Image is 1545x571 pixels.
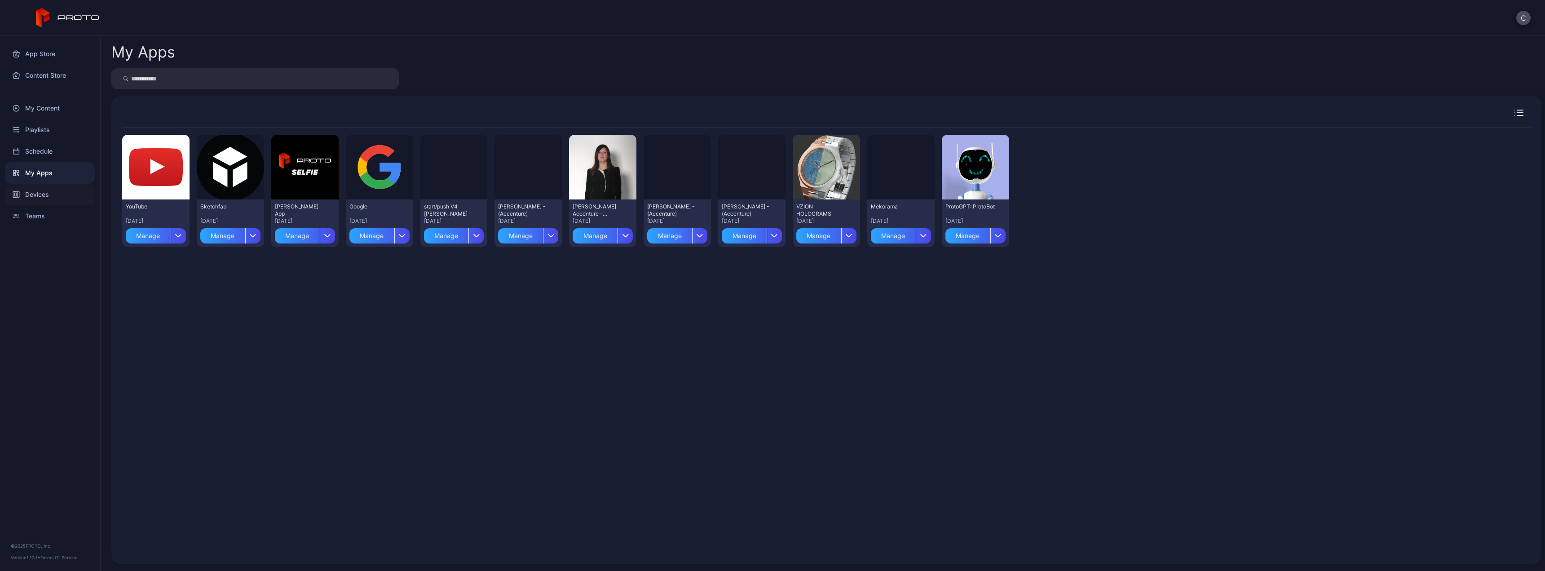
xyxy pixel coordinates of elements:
button: Manage [573,225,633,243]
div: [DATE] [945,217,1006,225]
div: [DATE] [126,217,186,225]
button: Manage [424,225,484,243]
button: Manage [647,225,707,243]
a: Teams [5,205,95,227]
div: [DATE] [871,217,931,225]
div: Manage [722,228,767,243]
button: Manage [200,225,260,243]
div: David Nussbaum - (Accenture) [722,203,771,217]
button: C [1516,11,1531,25]
div: [DATE] [424,217,484,225]
div: David Selfie App [275,203,324,217]
a: Devices [5,184,95,205]
div: VZION HOLOGRAMS [796,203,846,217]
button: Manage [498,225,558,243]
a: Terms Of Service [40,555,78,560]
div: Manage [200,228,245,243]
a: Schedule [5,141,95,162]
div: Manage [573,228,618,243]
div: [DATE] [275,217,335,225]
a: Content Store [5,65,95,86]
div: Manage [275,228,320,243]
div: [DATE] [349,217,410,225]
div: [DATE] [498,217,558,225]
div: Manage [945,228,990,243]
button: Manage [871,225,931,243]
div: Manage [647,228,692,243]
div: Sketchfab [200,203,250,210]
div: Manage [871,228,916,243]
a: My Content [5,97,95,119]
div: [DATE] [200,217,260,225]
a: App Store [5,43,95,65]
button: Manage [722,225,782,243]
div: Mair - (Accenture) [498,203,547,217]
div: My Apps [111,44,175,60]
div: Manage [349,228,394,243]
div: YouTube [126,203,175,210]
div: ProtoGPT: ProtoBot [945,203,995,210]
button: Manage [796,225,856,243]
button: Manage [126,225,186,243]
div: Mekorama [871,203,920,210]
div: Manage [424,228,469,243]
div: © 2025 PROTO, Inc. [11,542,89,549]
button: Manage [275,225,335,243]
button: Manage [349,225,410,243]
div: [DATE] [647,217,707,225]
button: Manage [945,225,1006,243]
div: Mair Accenture - (Accenture) [573,203,622,217]
div: start/push V4 Mair [424,203,473,217]
div: Raffi K - (Accenture) [647,203,697,217]
div: Manage [498,228,543,243]
div: [DATE] [573,217,633,225]
div: [DATE] [796,217,856,225]
div: [DATE] [722,217,782,225]
div: Google [349,203,399,210]
a: My Apps [5,162,95,184]
div: Manage [126,228,171,243]
span: Version 1.13.1 • [11,555,40,560]
a: Playlists [5,119,95,141]
div: Manage [796,228,841,243]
